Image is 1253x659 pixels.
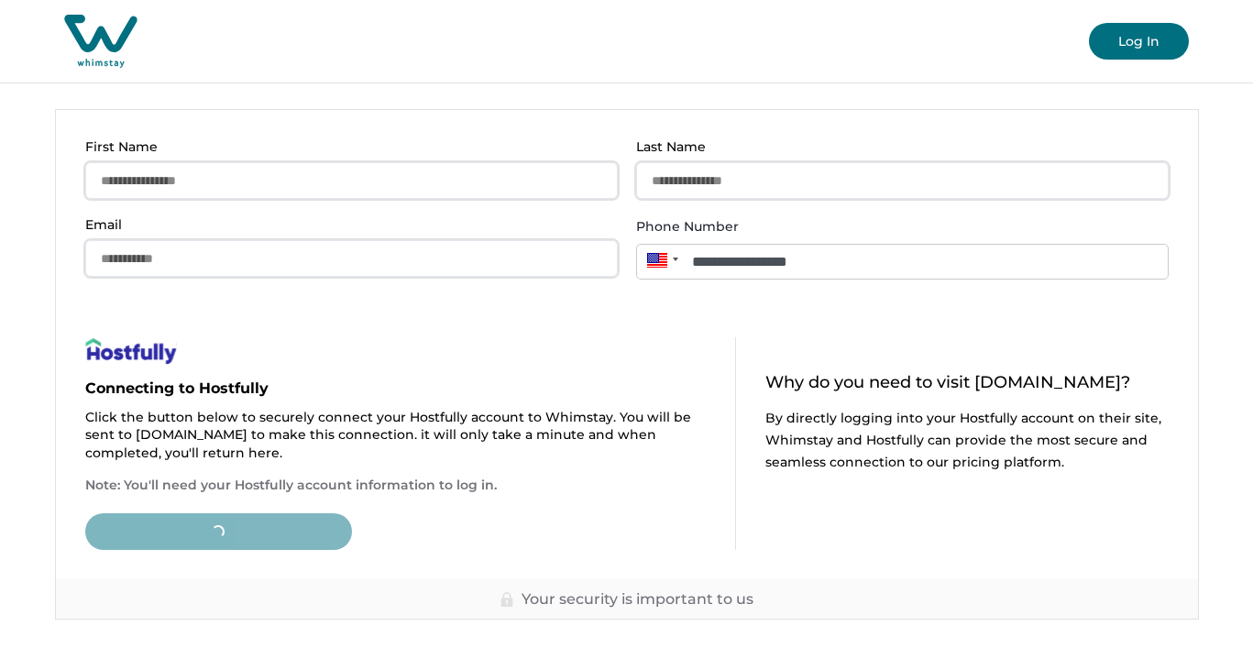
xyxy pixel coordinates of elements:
p: Note: You'll need your Hostfully account information to log in. [85,477,706,495]
img: Whimstay Host [64,15,137,68]
img: help-page-image [85,337,177,365]
p: First Name [85,139,607,155]
p: Email [85,217,607,233]
p: Click the button below to securely connect your Hostfully account to Whimstay. You will be sent t... [85,409,706,463]
p: Your security is important to us [522,590,753,609]
button: Log In [1089,23,1189,60]
label: Phone Number [636,217,1158,236]
div: United States: + 1 [636,244,684,276]
p: Connecting to Hostfully [85,379,706,398]
p: Why do you need to visit [DOMAIN_NAME]? [765,374,1169,392]
p: By directly logging into your Hostfully account on their site, Whimstay and Hostfully can provide... [765,407,1169,473]
p: Last Name [636,139,1158,155]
